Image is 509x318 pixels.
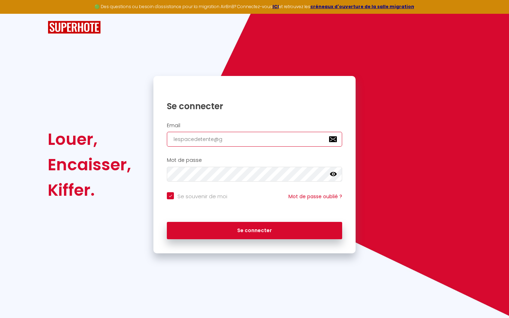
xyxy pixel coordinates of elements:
[288,193,342,200] a: Mot de passe oublié ?
[48,21,101,34] img: SuperHote logo
[167,132,342,147] input: Ton Email
[273,4,279,10] a: ICI
[310,4,414,10] a: créneaux d'ouverture de la salle migration
[167,157,342,163] h2: Mot de passe
[167,222,342,240] button: Se connecter
[48,152,131,177] div: Encaisser,
[167,101,342,112] h1: Se connecter
[48,177,131,203] div: Kiffer.
[48,126,131,152] div: Louer,
[6,3,27,24] button: Ouvrir le widget de chat LiveChat
[167,123,342,129] h2: Email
